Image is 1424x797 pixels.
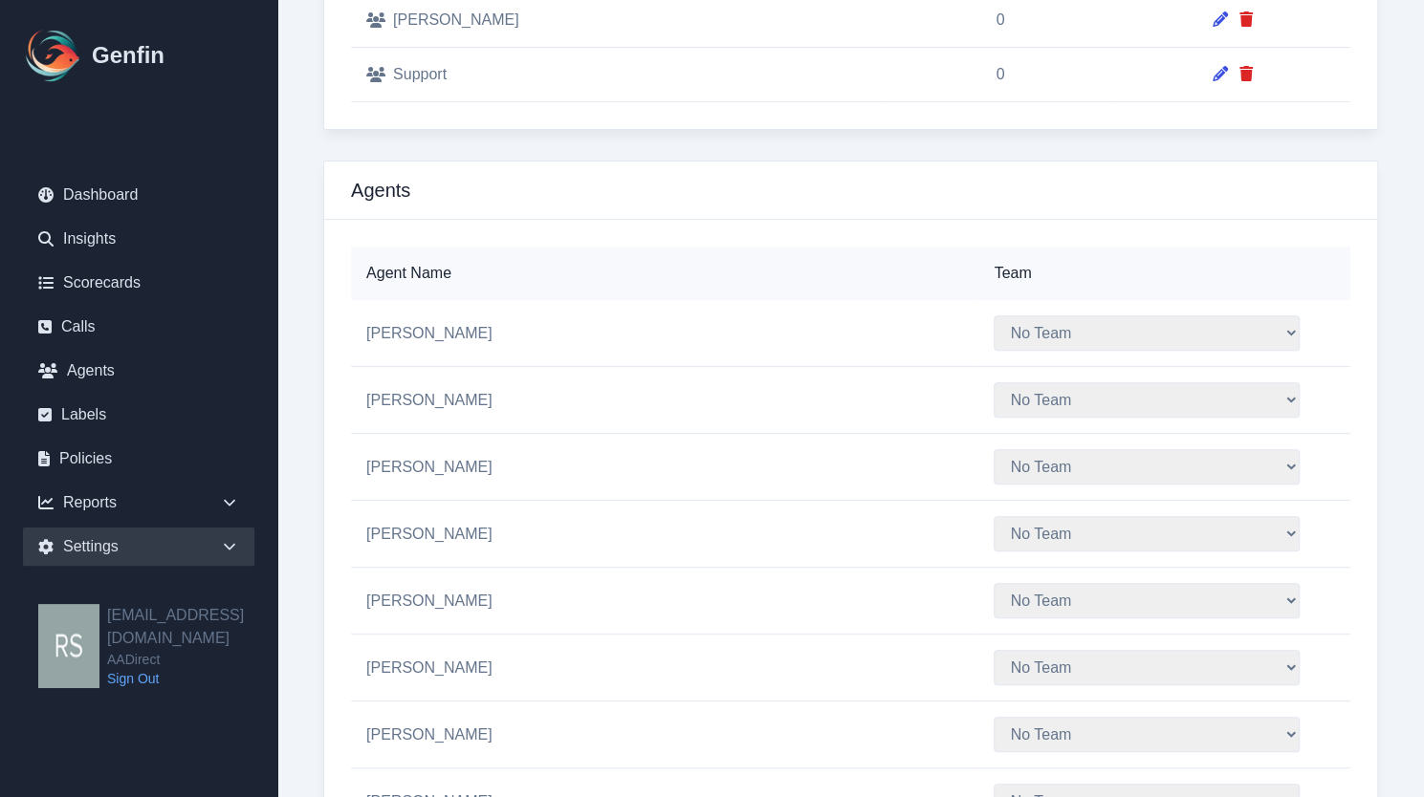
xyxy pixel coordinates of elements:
[23,264,254,302] a: Scorecards
[107,669,277,688] a: Sign Out
[978,247,1350,300] th: Team
[92,40,164,71] h1: Genfin
[393,63,447,86] span: Support
[23,352,254,390] a: Agents
[366,659,493,676] span: [PERSON_NAME]
[366,726,493,743] span: [PERSON_NAME]
[38,604,99,688] img: rsharma@aainsco.com
[23,440,254,478] a: Policies
[366,592,493,609] span: [PERSON_NAME]
[23,25,84,86] img: Logo
[351,177,1350,204] h3: Agents
[366,526,493,542] span: [PERSON_NAME]
[366,392,493,408] span: [PERSON_NAME]
[23,396,254,434] a: Labels
[23,220,254,258] a: Insights
[23,176,254,214] a: Dashboard
[107,604,277,650] h2: [EMAIL_ADDRESS][DOMAIN_NAME]
[366,459,493,475] span: [PERSON_NAME]
[23,528,254,566] div: Settings
[366,325,493,341] span: [PERSON_NAME]
[23,484,254,522] div: Reports
[107,650,277,669] span: AADirect
[886,48,1114,102] td: 0
[23,308,254,346] a: Calls
[393,9,519,32] span: [PERSON_NAME]
[351,247,978,300] th: Agent Name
